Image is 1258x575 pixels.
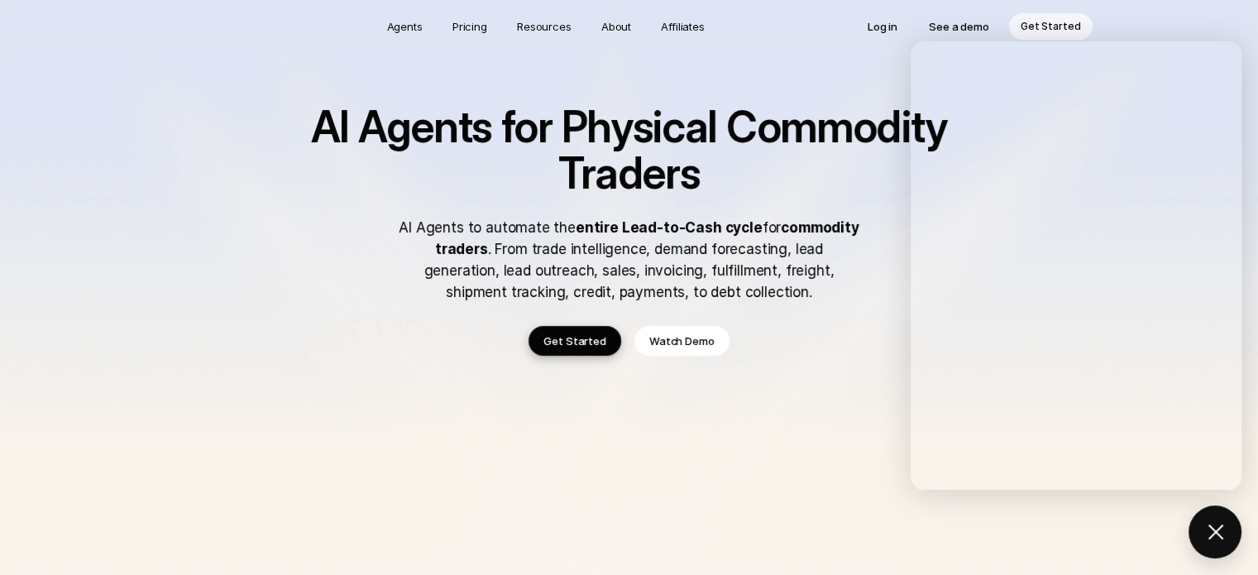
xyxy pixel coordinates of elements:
[634,326,729,356] a: Watch Demo
[452,18,487,35] p: Pricing
[387,18,423,35] p: Agents
[442,13,497,40] a: Pricing
[543,333,606,349] p: Get Started
[868,18,897,35] p: Log in
[398,217,861,303] p: AI Agents to automate the for . From trade intelligence, demand forecasting, lead generation, lea...
[917,13,1001,40] a: See a demo
[856,13,909,40] a: Log in
[517,18,572,35] p: Resources
[1021,18,1081,35] p: Get Started
[1009,13,1093,40] a: Get Started
[265,104,993,197] h1: AI Agents for Physical Commodity Traders
[601,18,631,35] p: About
[529,326,621,356] a: Get Started
[929,18,989,35] p: See a demo
[591,13,641,40] a: About
[651,13,715,40] a: Affiliates
[661,18,705,35] p: Affiliates
[377,13,433,40] a: Agents
[576,219,763,236] strong: entire Lead-to-Cash cycle
[507,13,581,40] a: Resources
[649,333,715,349] p: Watch Demo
